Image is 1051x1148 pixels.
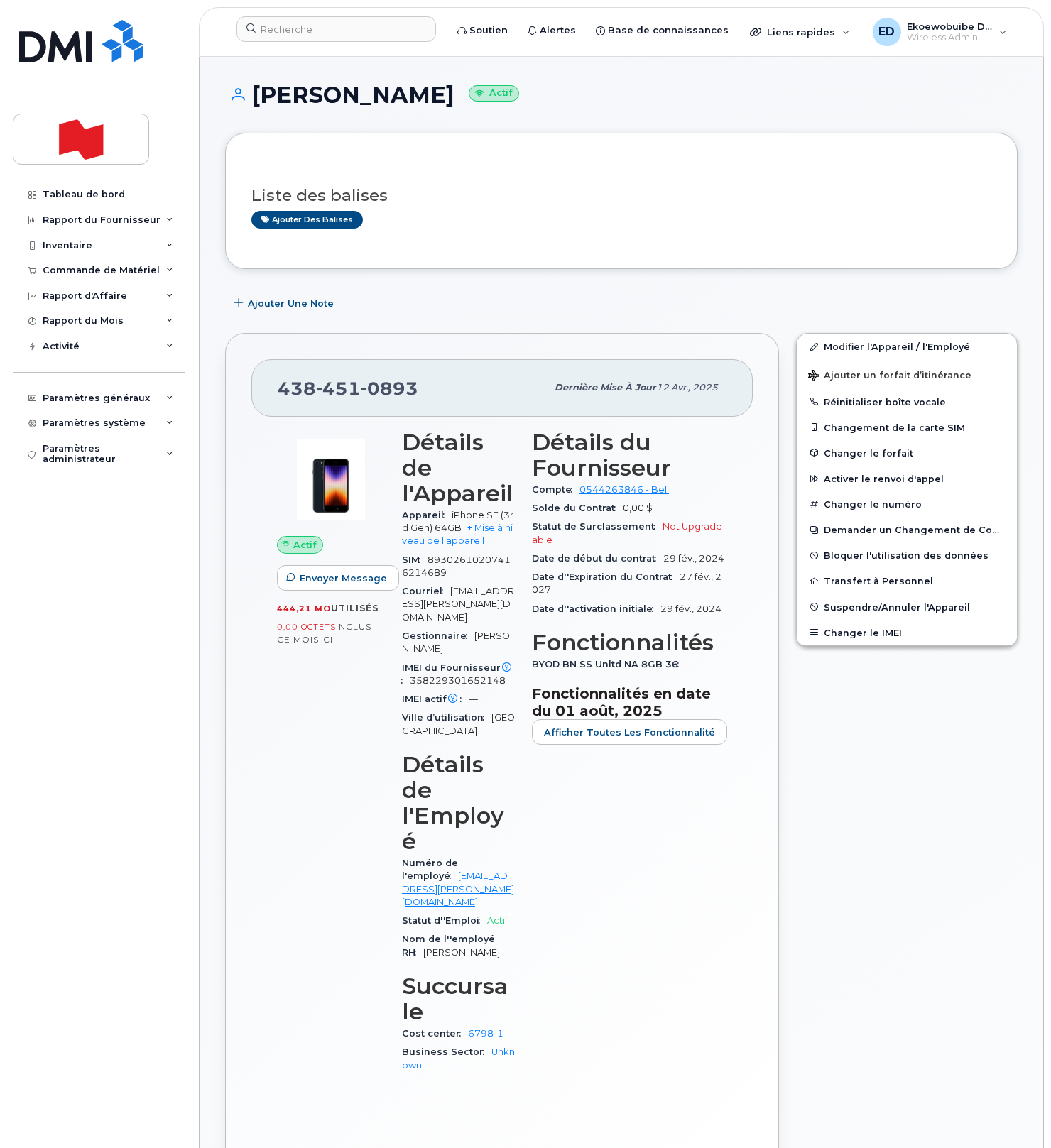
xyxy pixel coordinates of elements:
[660,603,721,614] span: 29 fév., 2024
[316,378,361,399] span: 451
[797,389,1017,415] button: Réinitialiser boîte vocale
[824,447,913,458] span: Changer le forfait
[532,572,680,582] span: Date d''Expiration du Contrat
[532,685,727,719] h3: Fonctionnalités en date du 01 août, 2025
[277,621,371,645] span: inclus ce mois-ci
[402,752,515,854] h3: Détails de l'Employé
[225,82,1018,107] h1: [PERSON_NAME]
[402,712,491,723] span: Ville d’utilisation
[402,586,514,623] span: [EMAIL_ADDRESS][PERSON_NAME][DOMAIN_NAME]
[532,484,579,495] span: Compte
[251,187,991,204] h3: Liste des balises
[402,1046,491,1057] span: Business Sector
[656,382,718,393] span: 12 avr., 2025
[797,466,1017,491] button: Activer le renvoi d'appel
[532,603,660,614] span: Date d''activation initiale
[251,211,363,229] a: Ajouter des balises
[277,565,399,591] button: Envoyer Message
[797,360,1017,389] button: Ajouter un forfait d’itinérance
[402,662,515,686] span: IMEI du Fournisseur
[468,1028,503,1039] a: 6798-1
[402,1028,468,1039] span: Cost center
[402,712,515,736] span: [GEOGRAPHIC_DATA]
[402,858,458,881] span: Numéro de l'employé
[797,415,1017,440] button: Changement de la carte SIM
[797,334,1017,359] a: Modifier l'Appareil / l'Employé
[532,521,722,545] span: Not Upgradeable
[469,694,478,704] span: —
[797,568,1017,594] button: Transfert à Personnel
[277,622,336,632] span: 0,00 Octets
[402,510,513,533] span: iPhone SE (3rd Gen) 64GB
[402,630,474,641] span: Gestionnaire
[402,1046,515,1070] a: Unknown
[300,572,387,585] span: Envoyer Message
[532,521,663,532] span: Statut de Surclassement
[797,620,1017,645] button: Changer le IMEI
[248,297,334,310] span: Ajouter une Note
[808,370,971,383] span: Ajouter un forfait d’itinérance
[278,378,418,399] span: 438
[555,382,656,393] span: Dernière mise à jour
[579,484,669,495] a: 0544263846 - Bell
[532,503,623,513] span: Solde du Contrat
[293,538,317,552] span: Actif
[544,726,715,739] span: Afficher Toutes les Fonctionnalité
[277,603,331,613] span: 444,21 Mo
[797,491,1017,517] button: Changer le numéro
[824,601,970,612] span: Suspendre/Annuler l'Appareil
[402,973,515,1024] h3: Succursale
[532,553,663,564] span: Date de début du contrat
[402,915,487,926] span: Statut d''Emploi
[797,594,1017,620] button: Suspendre/Annuler l'Appareil
[402,510,452,520] span: Appareil
[402,934,495,957] span: Nom de l''employé RH
[331,603,379,613] span: utilisés
[532,659,686,669] span: BYOD BN SS Unltd NA 8GB 36
[423,947,500,958] span: [PERSON_NAME]
[402,430,515,506] h3: Détails de l'Appareil
[402,870,514,907] a: [EMAIL_ADDRESS][PERSON_NAME][DOMAIN_NAME]
[623,503,653,513] span: 0,00 $
[361,378,418,399] span: 0893
[225,290,346,316] button: Ajouter une Note
[487,915,508,926] span: Actif
[410,675,506,686] span: 358229301652148
[824,474,944,484] span: Activer le renvoi d'appel
[532,630,727,655] h3: Fonctionnalités
[402,694,469,704] span: IMEI actif
[532,719,727,745] button: Afficher Toutes les Fonctionnalité
[797,517,1017,542] button: Demander un Changement de Compte
[797,542,1017,568] button: Bloquer l'utilisation des données
[663,553,724,564] span: 29 fév., 2024
[402,586,450,596] span: Courriel
[532,430,727,481] h3: Détails du Fournisseur
[402,554,428,565] span: SIM
[797,440,1017,466] button: Changer le forfait
[469,85,519,102] small: Actif
[402,554,511,578] span: 89302610207416214689
[288,437,374,522] img: image20231002-3703462-1angbar.jpeg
